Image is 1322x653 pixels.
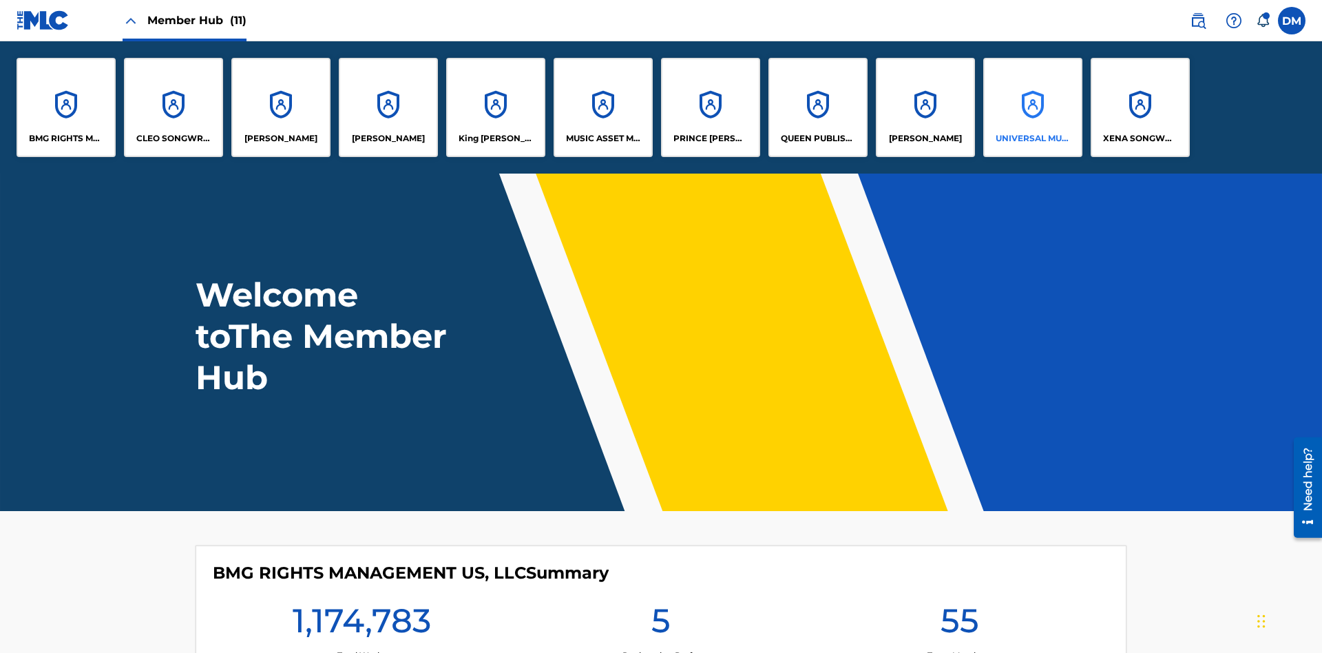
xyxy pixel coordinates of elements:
h1: 5 [651,600,671,650]
p: PRINCE MCTESTERSON [673,132,748,145]
div: Notifications [1256,14,1270,28]
span: Member Hub [147,12,246,28]
span: (11) [230,14,246,27]
div: Help [1220,7,1248,34]
p: RONALD MCTESTERSON [889,132,962,145]
a: Public Search [1184,7,1212,34]
p: King McTesterson [459,132,534,145]
a: AccountsMUSIC ASSET MANAGEMENT (MAM) [554,58,653,157]
h1: Welcome to The Member Hub [196,274,453,398]
a: AccountsBMG RIGHTS MANAGEMENT US, LLC [17,58,116,157]
a: AccountsQUEEN PUBLISHA [768,58,868,157]
p: EYAMA MCSINGER [352,132,425,145]
img: search [1190,12,1206,29]
img: help [1226,12,1242,29]
p: QUEEN PUBLISHA [781,132,856,145]
a: AccountsKing [PERSON_NAME] [446,58,545,157]
iframe: Resource Center [1283,432,1322,545]
a: AccountsPRINCE [PERSON_NAME] [661,58,760,157]
p: XENA SONGWRITER [1103,132,1178,145]
p: MUSIC ASSET MANAGEMENT (MAM) [566,132,641,145]
a: Accounts[PERSON_NAME] [339,58,438,157]
p: BMG RIGHTS MANAGEMENT US, LLC [29,132,104,145]
p: UNIVERSAL MUSIC PUB GROUP [996,132,1071,145]
h1: 1,174,783 [293,600,431,650]
img: Close [123,12,139,29]
a: Accounts[PERSON_NAME] [876,58,975,157]
iframe: Chat Widget [1253,587,1322,653]
div: User Menu [1278,7,1305,34]
a: AccountsXENA SONGWRITER [1091,58,1190,157]
img: MLC Logo [17,10,70,30]
h1: 55 [941,600,979,650]
a: Accounts[PERSON_NAME] [231,58,330,157]
a: AccountsCLEO SONGWRITER [124,58,223,157]
div: Drag [1257,601,1266,642]
a: AccountsUNIVERSAL MUSIC PUB GROUP [983,58,1082,157]
p: CLEO SONGWRITER [136,132,211,145]
h4: BMG RIGHTS MANAGEMENT US, LLC [213,563,609,583]
p: ELVIS COSTELLO [244,132,317,145]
